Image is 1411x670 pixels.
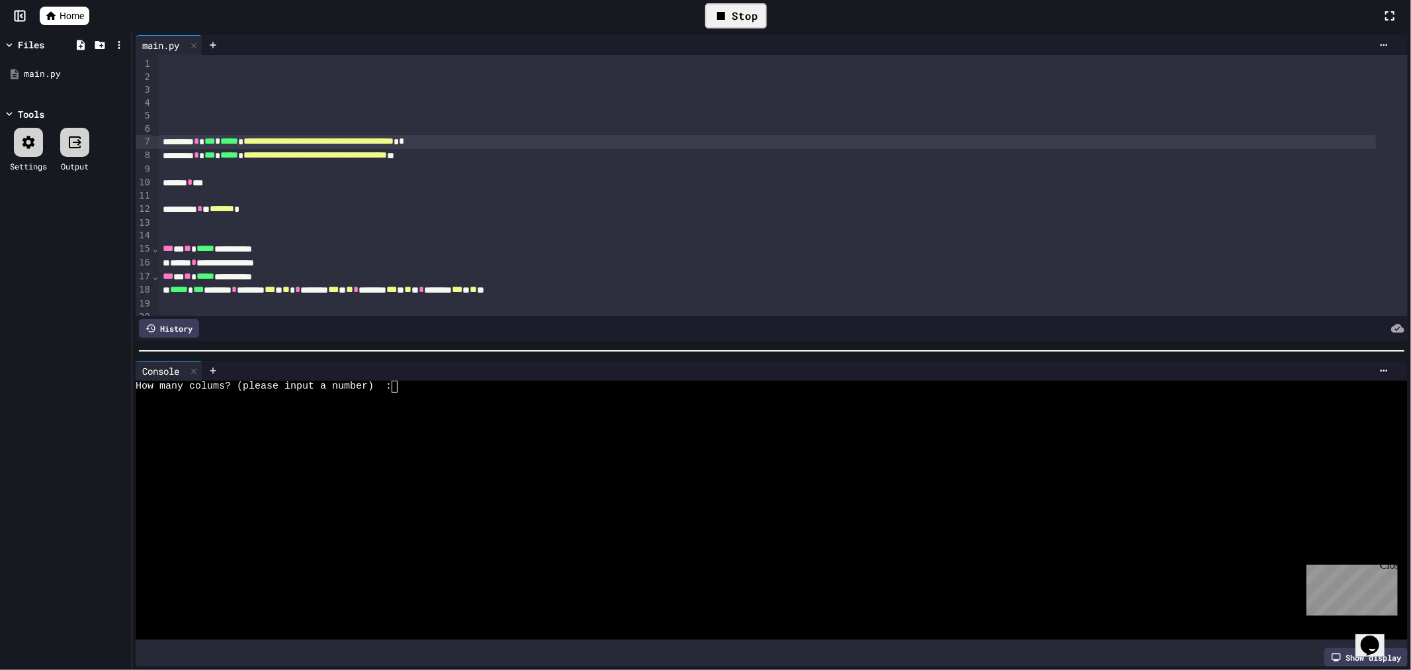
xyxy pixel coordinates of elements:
div: 9 [136,163,152,176]
div: Chat with us now!Close [5,5,91,84]
div: Settings [10,160,47,172]
div: 1 [136,58,152,71]
div: History [139,319,199,338]
div: Show display [1324,648,1408,667]
div: 15 [136,242,152,256]
div: Files [18,38,44,52]
span: Fold line [152,271,159,281]
div: 16 [136,256,152,270]
span: How many colums? (please input a number) : [136,381,392,393]
div: 8 [136,149,152,163]
div: 17 [136,270,152,284]
div: Stop [705,3,767,28]
div: 19 [136,297,152,311]
span: Home [60,9,84,23]
div: 7 [136,135,152,149]
iframe: chat widget [1355,617,1398,657]
div: Console [136,364,186,378]
div: 2 [136,71,152,84]
div: 13 [136,216,152,230]
div: 4 [136,97,152,110]
div: main.py [24,68,127,81]
div: 5 [136,109,152,122]
div: Tools [18,107,44,121]
div: 20 [136,311,152,324]
div: 18 [136,283,152,297]
a: Home [40,7,89,25]
iframe: chat widget [1301,559,1398,616]
div: Output [61,160,89,172]
div: main.py [136,35,202,55]
span: Fold line [152,243,159,254]
div: main.py [136,38,186,52]
div: 10 [136,176,152,190]
div: 14 [136,229,152,242]
div: 3 [136,83,152,97]
div: 6 [136,122,152,136]
div: 11 [136,189,152,203]
div: 12 [136,203,152,216]
div: Console [136,361,202,381]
